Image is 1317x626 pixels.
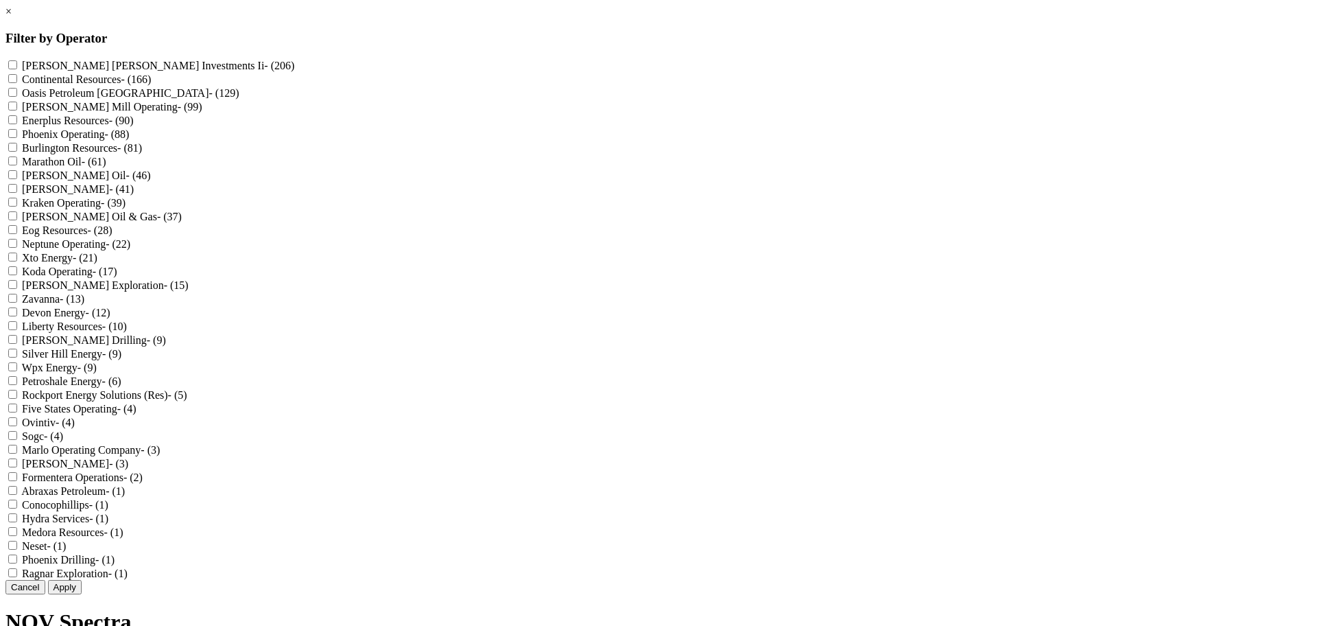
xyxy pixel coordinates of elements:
[93,266,117,277] span: - (17)
[147,334,166,346] span: - (9)
[22,348,121,360] label: Silver Hill Energy
[88,224,112,236] span: - (28)
[106,485,125,497] span: - (1)
[178,101,202,113] span: - (99)
[22,334,166,346] label: [PERSON_NAME] Drilling
[22,499,108,511] label: Conocophillips
[22,87,239,99] label: Oasis Petroleum [GEOGRAPHIC_DATA]
[121,73,151,85] span: - (166)
[101,197,126,209] span: - (39)
[117,403,137,415] span: - (4)
[22,170,151,181] label: [PERSON_NAME] Oil
[22,307,110,318] label: Devon Energy
[22,526,123,538] label: Medora Resources
[108,568,128,579] span: - (1)
[22,73,151,85] label: Continental Resources
[89,499,108,511] span: - (1)
[95,554,115,566] span: - (1)
[22,513,108,524] label: Hydra Services
[168,389,187,401] span: - (5)
[5,31,1312,46] h3: Filter by Operator
[22,142,142,154] label: Burlington Resources
[264,60,294,71] span: - (206)
[48,580,82,594] button: Apply
[22,430,63,442] label: Sogc
[78,362,97,373] span: - (9)
[60,293,84,305] span: - (13)
[56,417,75,428] span: - (4)
[5,580,45,594] button: Cancel
[22,238,130,250] label: Neptune Operating
[22,252,97,264] label: Xto Energy
[22,540,66,552] label: Neset
[22,554,115,566] label: Phoenix Drilling
[86,307,110,318] span: - (12)
[22,321,127,332] label: Liberty Resources
[117,142,142,154] span: - (81)
[157,211,182,222] span: - (37)
[141,444,160,456] span: - (3)
[73,252,97,264] span: - (21)
[22,156,106,167] label: Marathon Oil
[22,211,182,222] label: [PERSON_NAME] Oil & Gas
[22,375,121,387] label: Petroshale Energy
[123,472,143,483] span: - (2)
[164,279,189,291] span: - (15)
[22,101,202,113] label: [PERSON_NAME] Mill Operating
[22,279,189,291] label: [PERSON_NAME] Exploration
[22,266,117,277] label: Koda Operating
[21,485,125,497] label: Abraxas Petroleum
[102,375,121,387] span: - (6)
[22,115,134,126] label: Enerplus Resources
[47,540,66,552] span: - (1)
[22,183,134,195] label: [PERSON_NAME]
[109,115,134,126] span: - (90)
[22,403,137,415] label: Five States Operating
[22,568,128,579] label: Ragnar Exploration
[22,197,126,209] label: Kraken Operating
[102,321,127,332] span: - (10)
[22,458,128,469] label: [PERSON_NAME]
[126,170,151,181] span: - (46)
[22,362,97,373] label: Wpx Energy
[22,293,84,305] label: Zavanna
[104,526,123,538] span: - (1)
[44,430,63,442] span: - (4)
[104,128,129,140] span: - (88)
[89,513,108,524] span: - (1)
[22,224,112,236] label: Eog Resources
[109,458,128,469] span: - (3)
[22,472,143,483] label: Formentera Operations
[22,60,294,71] label: [PERSON_NAME] [PERSON_NAME] Investments Ii
[22,417,75,428] label: Ovintiv
[22,389,187,401] label: Rockport Energy Solutions (Res)
[209,87,239,99] span: - (129)
[5,5,12,17] a: ×
[22,444,160,456] label: Marlo Operating Company
[106,238,130,250] span: - (22)
[109,183,134,195] span: - (41)
[102,348,121,360] span: - (9)
[82,156,106,167] span: - (61)
[22,128,129,140] label: Phoenix Operating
